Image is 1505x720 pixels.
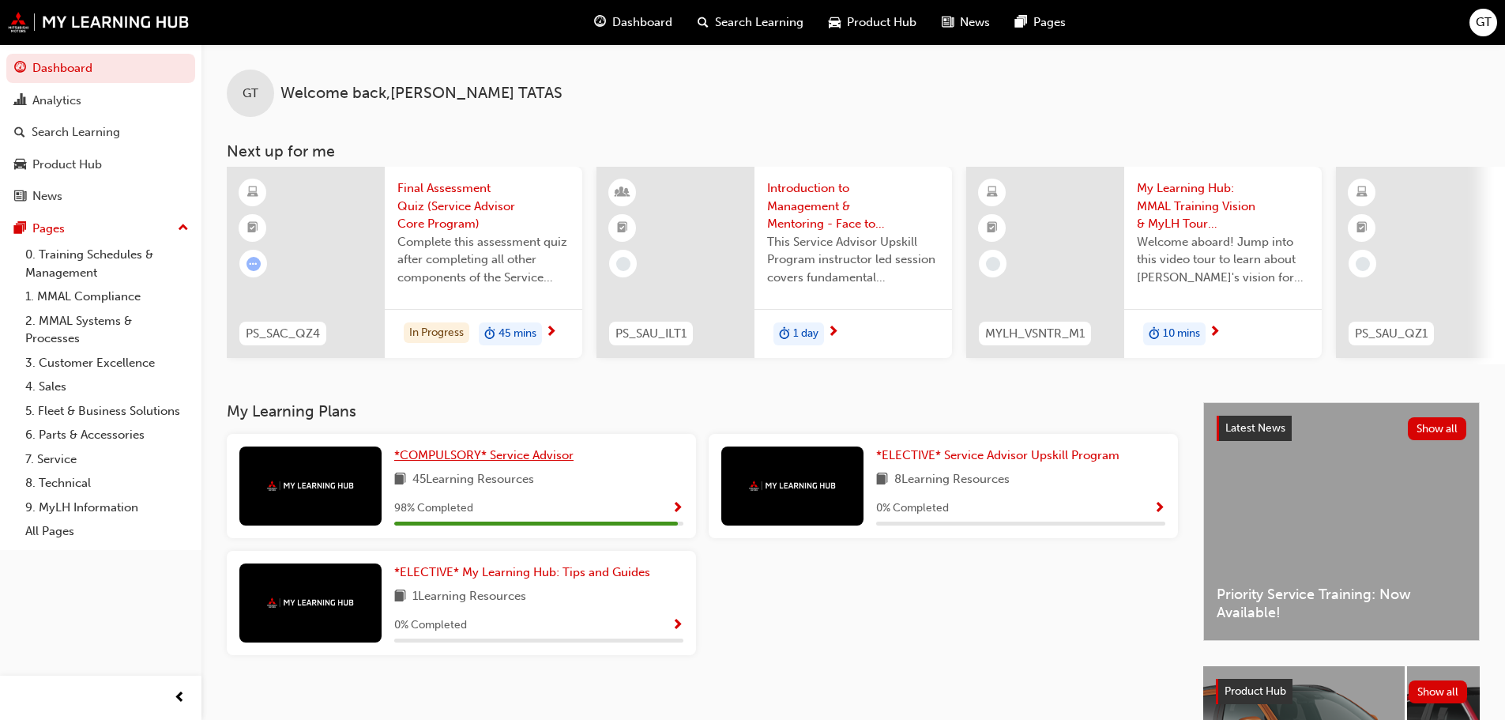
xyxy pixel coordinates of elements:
[14,190,26,204] span: news-icon
[672,619,683,633] span: Show Progress
[1216,679,1467,704] a: Product HubShow all
[19,447,195,472] a: 7. Service
[397,233,570,287] span: Complete this assessment quiz after completing all other components of the Service Advisor Core P...
[394,564,657,582] a: *ELECTIVE* My Learning Hub: Tips and Guides
[1033,13,1066,32] span: Pages
[19,399,195,424] a: 5. Fleet & Business Solutions
[32,123,120,141] div: Search Learning
[499,325,536,343] span: 45 mins
[394,499,473,518] span: 98 % Completed
[894,470,1010,490] span: 8 Learning Resources
[1225,684,1286,698] span: Product Hub
[1153,502,1165,516] span: Show Progress
[8,12,190,32] img: mmal
[19,423,195,447] a: 6. Parts & Accessories
[767,233,939,287] span: This Service Advisor Upskill Program instructor led session covers fundamental management styles ...
[247,218,258,239] span: booktick-icon
[612,13,672,32] span: Dashboard
[6,214,195,243] button: Pages
[616,257,630,271] span: learningRecordVerb_NONE-icon
[1137,179,1309,233] span: My Learning Hub: MMAL Training Vision & MyLH Tour (Elective)
[1356,257,1370,271] span: learningRecordVerb_NONE-icon
[1476,13,1492,32] span: GT
[394,448,574,462] span: *COMPULSORY* Service Advisor
[19,375,195,399] a: 4. Sales
[829,13,841,32] span: car-icon
[6,182,195,211] a: News
[617,183,628,203] span: learningResourceType_INSTRUCTOR_LED-icon
[19,351,195,375] a: 3. Customer Excellence
[6,86,195,115] a: Analytics
[672,499,683,518] button: Show Progress
[394,587,406,607] span: book-icon
[876,499,949,518] span: 0 % Completed
[987,183,998,203] span: learningResourceType_ELEARNING-icon
[227,167,582,358] a: PS_SAC_QZ4Final Assessment Quiz (Service Advisor Core Program)Complete this assessment quiz after...
[685,6,816,39] a: search-iconSearch Learning
[987,218,998,239] span: booktick-icon
[243,85,258,103] span: GT
[929,6,1003,39] a: news-iconNews
[1149,324,1160,345] span: duration-icon
[615,325,687,343] span: PS_SAU_ILT1
[960,13,990,32] span: News
[1137,233,1309,287] span: Welcome aboard! Jump into this video tour to learn about [PERSON_NAME]'s vision for your learning...
[412,470,534,490] span: 45 Learning Resources
[876,447,1126,465] a: *ELECTIVE* Service Advisor Upskill Program
[267,481,354,491] img: mmal
[32,92,81,110] div: Analytics
[394,616,467,635] span: 0 % Completed
[32,220,65,238] div: Pages
[246,325,320,343] span: PS_SAC_QZ4
[227,402,1178,420] h3: My Learning Plans
[1163,325,1200,343] span: 10 mins
[942,13,954,32] span: news-icon
[1356,183,1368,203] span: learningResourceType_ELEARNING-icon
[1469,9,1497,36] button: GT
[19,471,195,496] a: 8. Technical
[14,222,26,236] span: pages-icon
[715,13,803,32] span: Search Learning
[267,597,354,608] img: mmal
[19,519,195,544] a: All Pages
[1153,499,1165,518] button: Show Progress
[581,6,685,39] a: guage-iconDashboard
[985,325,1085,343] span: MYLH_VSNTR_M1
[1356,218,1368,239] span: booktick-icon
[672,502,683,516] span: Show Progress
[816,6,929,39] a: car-iconProduct Hub
[793,325,818,343] span: 1 day
[14,94,26,108] span: chart-icon
[14,62,26,76] span: guage-icon
[672,616,683,635] button: Show Progress
[779,324,790,345] span: duration-icon
[32,156,102,174] div: Product Hub
[280,85,562,103] span: Welcome back , [PERSON_NAME] TATAS
[594,13,606,32] span: guage-icon
[966,167,1322,358] a: MYLH_VSNTR_M1My Learning Hub: MMAL Training Vision & MyLH Tour (Elective)Welcome aboard! Jump int...
[1355,325,1428,343] span: PS_SAU_QZ1
[394,447,580,465] a: *COMPULSORY* Service Advisor
[412,587,526,607] span: 1 Learning Resources
[1003,6,1078,39] a: pages-iconPages
[394,470,406,490] span: book-icon
[1225,421,1285,435] span: Latest News
[19,285,195,309] a: 1. MMAL Compliance
[32,187,62,205] div: News
[174,688,186,708] span: prev-icon
[1409,680,1468,703] button: Show all
[1203,402,1480,641] a: Latest NewsShow allPriority Service Training: Now Available!
[545,326,557,340] span: next-icon
[876,470,888,490] span: book-icon
[1015,13,1027,32] span: pages-icon
[6,150,195,179] a: Product Hub
[394,565,650,579] span: *ELECTIVE* My Learning Hub: Tips and Guides
[1209,326,1221,340] span: next-icon
[876,448,1119,462] span: *ELECTIVE* Service Advisor Upskill Program
[19,309,195,351] a: 2. MMAL Systems & Processes
[617,218,628,239] span: booktick-icon
[749,481,836,491] img: mmal
[1408,417,1467,440] button: Show all
[19,496,195,520] a: 9. MyLH Information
